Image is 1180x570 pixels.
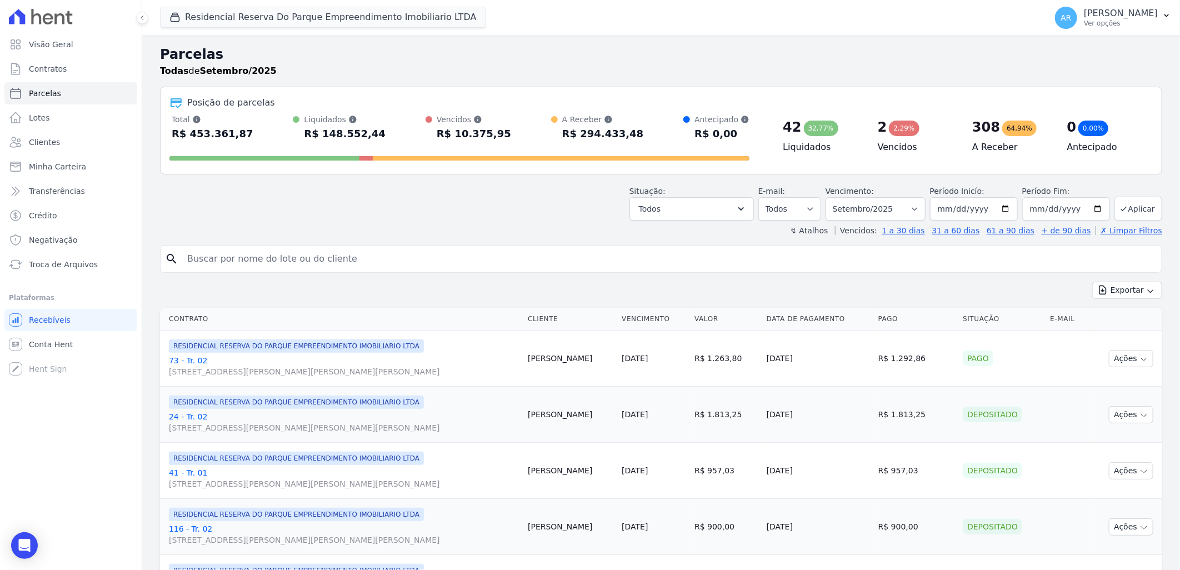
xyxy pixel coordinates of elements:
[523,331,617,387] td: [PERSON_NAME]
[4,107,137,129] a: Lotes
[4,180,137,202] a: Transferências
[187,96,275,109] div: Posição de parcelas
[304,114,386,125] div: Liquidados
[758,187,786,196] label: E-mail:
[169,523,519,546] a: 116 - Tr. 02[STREET_ADDRESS][PERSON_NAME][PERSON_NAME][PERSON_NAME]
[562,125,644,143] div: R$ 294.433,48
[169,478,519,489] span: [STREET_ADDRESS][PERSON_NAME][PERSON_NAME][PERSON_NAME]
[4,333,137,356] a: Conta Hent
[29,186,85,197] span: Transferências
[1109,518,1153,536] button: Ações
[169,467,519,489] a: 41 - Tr. 01[STREET_ADDRESS][PERSON_NAME][PERSON_NAME][PERSON_NAME]
[9,291,133,304] div: Plataformas
[169,534,519,546] span: [STREET_ADDRESS][PERSON_NAME][PERSON_NAME][PERSON_NAME]
[622,466,648,475] a: [DATE]
[4,131,137,153] a: Clientes
[963,519,1022,534] div: Depositado
[1002,121,1037,136] div: 64,94%
[878,141,954,154] h4: Vencidos
[963,351,993,366] div: Pago
[29,339,73,350] span: Conta Hent
[629,197,754,221] button: Todos
[783,118,801,136] div: 42
[4,156,137,178] a: Minha Carteira
[1109,350,1153,367] button: Ações
[874,499,958,555] td: R$ 900,00
[1078,121,1108,136] div: 0,00%
[523,387,617,443] td: [PERSON_NAME]
[4,58,137,80] a: Contratos
[4,33,137,56] a: Visão Geral
[29,39,73,50] span: Visão Geral
[1096,226,1162,235] a: ✗ Limpar Filtros
[29,161,86,172] span: Minha Carteira
[783,141,859,154] h4: Liquidados
[963,407,1022,422] div: Depositado
[169,411,519,433] a: 24 - Tr. 02[STREET_ADDRESS][PERSON_NAME][PERSON_NAME][PERSON_NAME]
[762,499,874,555] td: [DATE]
[160,308,523,331] th: Contrato
[29,63,67,74] span: Contratos
[1109,406,1153,423] button: Ações
[690,387,762,443] td: R$ 1.813,25
[4,253,137,276] a: Troca de Arquivos
[29,112,50,123] span: Lotes
[639,202,661,216] span: Todos
[930,187,984,196] label: Período Inicío:
[963,463,1022,478] div: Depositado
[874,387,958,443] td: R$ 1.813,25
[169,366,519,377] span: [STREET_ADDRESS][PERSON_NAME][PERSON_NAME][PERSON_NAME]
[169,508,424,521] span: RESIDENCIAL RESERVA DO PARQUE EMPREENDIMENTO IMOBILIARIO LTDA
[304,125,386,143] div: R$ 148.552,44
[762,331,874,387] td: [DATE]
[690,499,762,555] td: R$ 900,00
[4,229,137,251] a: Negativação
[437,114,511,125] div: Vencidos
[889,121,919,136] div: 2,29%
[958,308,1046,331] th: Situação
[562,114,644,125] div: A Receber
[4,82,137,104] a: Parcelas
[878,118,887,136] div: 2
[169,452,424,465] span: RESIDENCIAL RESERVA DO PARQUE EMPREENDIMENTO IMOBILIARIO LTDA
[622,410,648,419] a: [DATE]
[972,118,1000,136] div: 308
[169,339,424,353] span: RESIDENCIAL RESERVA DO PARQUE EMPREENDIMENTO IMOBILIARIO LTDA
[617,308,690,331] th: Vencimento
[29,259,98,270] span: Troca de Arquivos
[1084,19,1158,28] p: Ver opções
[1067,141,1144,154] h4: Antecipado
[29,137,60,148] span: Clientes
[1046,308,1089,331] th: E-mail
[987,226,1034,235] a: 61 a 90 dias
[882,226,925,235] a: 1 a 30 dias
[804,121,838,136] div: 32,77%
[762,443,874,499] td: [DATE]
[4,204,137,227] a: Crédito
[874,331,958,387] td: R$ 1.292,86
[29,234,78,246] span: Negativação
[1042,226,1091,235] a: + de 90 dias
[165,252,178,266] i: search
[790,226,828,235] label: ↯ Atalhos
[160,66,189,76] strong: Todas
[29,314,71,326] span: Recebíveis
[932,226,979,235] a: 31 a 60 dias
[629,187,666,196] label: Situação:
[1092,282,1162,299] button: Exportar
[762,387,874,443] td: [DATE]
[1046,2,1180,33] button: AR [PERSON_NAME] Ver opções
[874,443,958,499] td: R$ 957,03
[181,248,1157,270] input: Buscar por nome do lote ou do cliente
[29,210,57,221] span: Crédito
[694,125,749,143] div: R$ 0,00
[622,354,648,363] a: [DATE]
[523,499,617,555] td: [PERSON_NAME]
[169,396,424,409] span: RESIDENCIAL RESERVA DO PARQUE EMPREENDIMENTO IMOBILIARIO LTDA
[874,308,958,331] th: Pago
[835,226,877,235] label: Vencidos:
[523,443,617,499] td: [PERSON_NAME]
[690,308,762,331] th: Valor
[172,125,253,143] div: R$ 453.361,87
[172,114,253,125] div: Total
